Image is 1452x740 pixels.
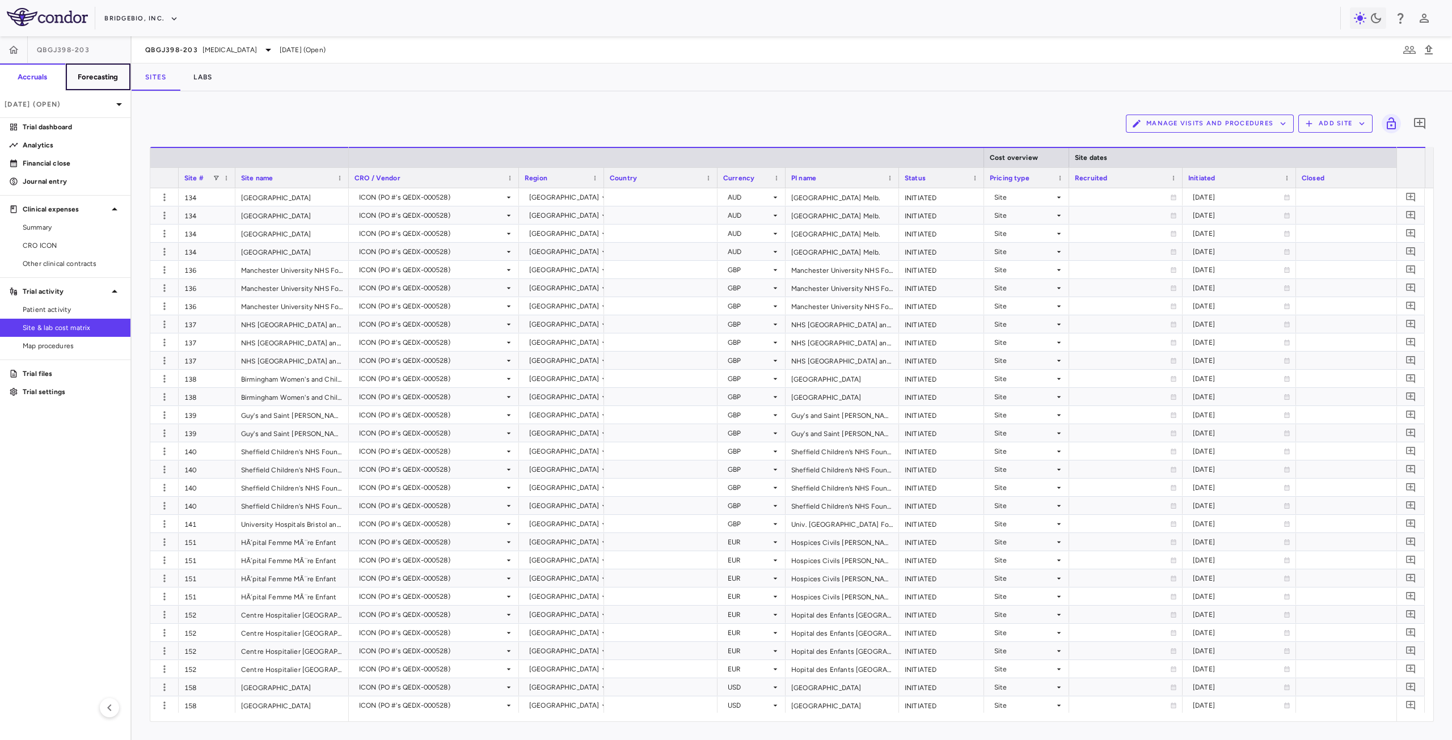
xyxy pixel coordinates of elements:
[179,460,235,478] div: 140
[179,533,235,551] div: 151
[179,442,235,460] div: 140
[786,551,899,569] div: Hospices Civils [PERSON_NAME] - Hôpital Femme Mère Enfant
[529,279,600,297] div: [GEOGRAPHIC_DATA]
[179,606,235,623] div: 152
[994,406,1054,424] div: Site
[529,388,600,406] div: [GEOGRAPHIC_DATA]
[994,225,1054,243] div: Site
[786,206,899,224] div: [GEOGRAPHIC_DATA] Melb.
[1403,589,1419,604] button: Add comment
[235,460,349,478] div: Sheffield Children's NHS Foundation Trust
[179,551,235,569] div: 151
[235,678,349,696] div: [GEOGRAPHIC_DATA]
[1377,114,1401,133] span: Lock grid
[994,424,1054,442] div: Site
[899,569,984,587] div: INITIATED
[994,188,1054,206] div: Site
[529,333,600,352] div: [GEOGRAPHIC_DATA]
[728,297,771,315] div: GBP
[786,587,899,605] div: Hospices Civils [PERSON_NAME] - Hôpital Femme Mère Enfant
[899,297,984,315] div: INITIATED
[1403,462,1419,477] button: Add comment
[728,370,771,388] div: GBP
[1405,609,1416,620] svg: Add comment
[179,660,235,678] div: 152
[359,442,504,460] div: ICON (PO #'s QEDX-000528)
[728,460,771,479] div: GBP
[786,442,899,460] div: Sheffield Children’s NHS Foundation Trust
[990,174,1029,182] span: Pricing type
[1193,333,1284,352] div: [DATE]
[899,243,984,260] div: INITIATED
[145,45,198,54] span: QBGJ398-203
[1405,500,1416,511] svg: Add comment
[179,225,235,242] div: 134
[235,606,349,623] div: Centre Hospitalier [GEOGRAPHIC_DATA]
[1405,228,1416,239] svg: Add comment
[529,206,600,225] div: [GEOGRAPHIC_DATA]
[235,261,349,278] div: Manchester University NHS Foundation Trust
[994,333,1054,352] div: Site
[179,479,235,496] div: 140
[728,388,771,406] div: GBP
[235,333,349,351] div: NHS [GEOGRAPHIC_DATA] and [GEOGRAPHIC_DATA]
[359,261,504,279] div: ICON (PO #'s QEDX-000528)
[786,406,899,424] div: Guy's and Saint [PERSON_NAME]' NHS Foundation Trust
[1403,226,1419,241] button: Add comment
[1403,498,1419,513] button: Add comment
[359,370,504,388] div: ICON (PO #'s QEDX-000528)
[899,333,984,351] div: INITIATED
[786,533,899,551] div: Hospices Civils [PERSON_NAME] - Hôpital Femme Mère Enfant
[1413,117,1426,130] svg: Add comment
[23,140,121,150] p: Analytics
[1403,244,1419,259] button: Add comment
[728,206,771,225] div: AUD
[529,406,600,424] div: [GEOGRAPHIC_DATA]
[179,642,235,659] div: 152
[235,388,349,405] div: Birmingham Women's and Children's NHS Foundation Trust
[529,188,600,206] div: [GEOGRAPHIC_DATA]
[786,515,899,532] div: Univ. [GEOGRAPHIC_DATA] Found.
[1405,192,1416,202] svg: Add comment
[786,606,899,623] div: Hopital des Enfants [GEOGRAPHIC_DATA]
[899,696,984,714] div: INITIATED
[1405,645,1416,656] svg: Add comment
[899,442,984,460] div: INITIATED
[529,479,600,497] div: [GEOGRAPHIC_DATA]
[1188,174,1215,182] span: Initiated
[1403,570,1419,586] button: Add comment
[1405,301,1416,311] svg: Add comment
[1405,591,1416,602] svg: Add comment
[899,642,984,659] div: INITIATED
[728,279,771,297] div: GBP
[235,587,349,605] div: HÃ´pital Femme MÃ¨re Enfant
[359,297,504,315] div: ICON (PO #'s QEDX-000528)
[728,424,771,442] div: GBP
[78,72,119,82] h6: Forecasting
[786,225,899,242] div: [GEOGRAPHIC_DATA] Melb.
[23,369,121,379] p: Trial files
[994,460,1054,479] div: Site
[1405,409,1416,420] svg: Add comment
[1403,371,1419,386] button: Add comment
[23,341,121,351] span: Map procedures
[899,279,984,297] div: INITIATED
[899,406,984,424] div: INITIATED
[529,352,600,370] div: [GEOGRAPHIC_DATA]
[1403,335,1419,350] button: Add comment
[990,154,1038,162] span: Cost overview
[179,188,235,206] div: 134
[235,497,349,514] div: Sheffield Children's NHS Foundation Trust
[179,624,235,641] div: 152
[1403,208,1419,223] button: Add comment
[994,279,1054,297] div: Site
[1302,174,1324,182] span: Closed
[235,515,349,532] div: University Hospitals Bristol and Weston NHS Foundation Trust
[786,333,899,351] div: NHS [GEOGRAPHIC_DATA] and [GEOGRAPHIC_DATA]
[1403,389,1419,404] button: Add comment
[1193,352,1284,370] div: [DATE]
[1193,460,1284,479] div: [DATE]
[179,587,235,605] div: 151
[529,460,600,479] div: [GEOGRAPHIC_DATA]
[1298,115,1373,133] button: Add Site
